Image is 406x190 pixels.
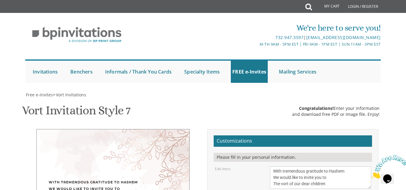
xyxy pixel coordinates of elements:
div: and download free PDF or Image file. Enjoy! [292,111,380,117]
a: Specialty Items [183,61,221,83]
div: Please fill in your personal information. [214,153,372,162]
label: Edit Intro: [215,166,231,171]
iframe: chat widget [369,152,406,181]
a: 732.947.3597 [275,35,304,40]
img: Chat attention grabber [2,2,40,26]
a: Mailing Services [277,61,318,83]
h1: Vort Invitation Style 7 [22,104,130,122]
a: My Cart [311,1,344,13]
textarea: With much gratitude to Hashem We would like to invite you to The vort of our dear children [270,166,371,189]
a: FREE e-Invites [231,61,268,83]
a: [EMAIL_ADDRESS][DOMAIN_NAME] [306,35,381,40]
a: Vort Invitations [55,92,86,98]
img: BP Invitation Loft [25,22,128,47]
span: > [53,92,86,98]
a: Free e-Invites [25,92,53,98]
a: Informals / Thank You Cards [104,61,173,83]
span: Congratulations! [299,105,334,111]
div: M-Th 9am - 5pm EST | Fri 9am - 1pm EST | Sun 11am - 3pm EST [144,41,381,47]
span: Vort Invitations [56,92,86,98]
h2: Customizations [214,135,372,147]
span: Free e-Invites [26,92,53,98]
a: Invitations [31,61,59,83]
div: Enter your information [292,105,380,111]
div: | [144,34,381,41]
a: Benchers [69,61,94,83]
div: We're here to serve you! [144,22,381,34]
